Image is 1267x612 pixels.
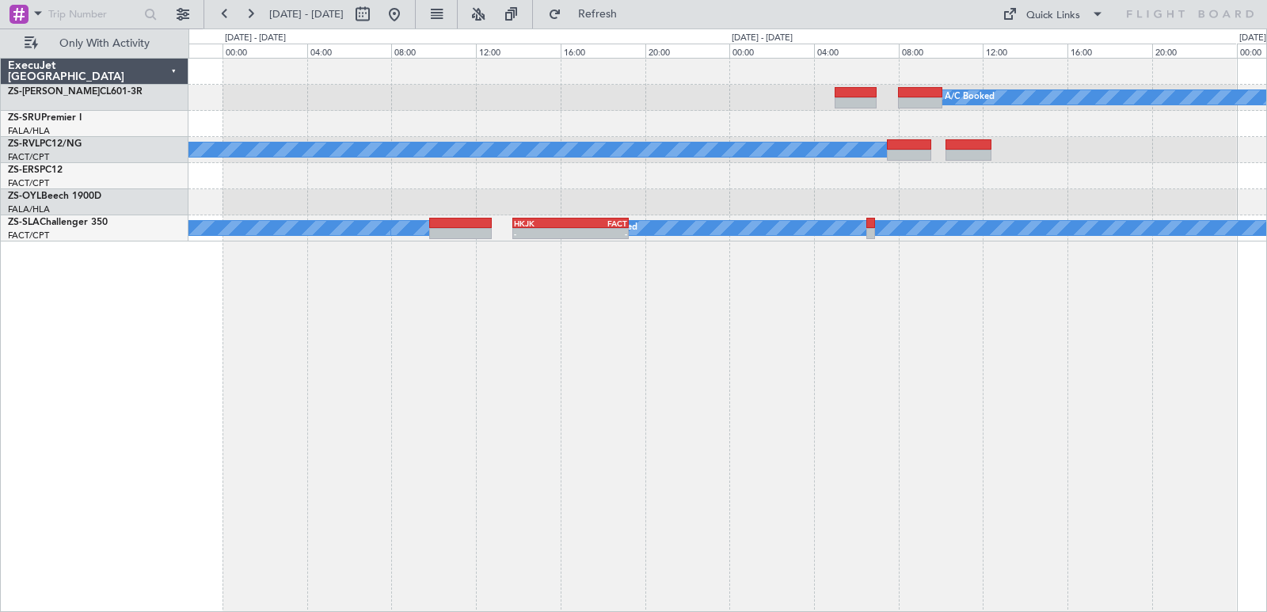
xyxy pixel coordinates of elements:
[8,113,82,123] a: ZS-SRUPremier I
[995,2,1112,27] button: Quick Links
[8,218,40,227] span: ZS-SLA
[8,165,63,175] a: ZS-ERSPC12
[8,230,49,241] a: FACT/CPT
[570,229,627,238] div: -
[8,151,49,163] a: FACT/CPT
[8,177,49,189] a: FACT/CPT
[8,87,100,97] span: ZS-[PERSON_NAME]
[8,218,108,227] a: ZS-SLAChallenger 350
[541,2,636,27] button: Refresh
[476,44,561,58] div: 12:00
[307,44,392,58] div: 04:00
[41,38,167,49] span: Only With Activity
[983,44,1067,58] div: 12:00
[8,139,82,149] a: ZS-RVLPC12/NG
[565,9,631,20] span: Refresh
[8,192,101,201] a: ZS-OYLBeech 1900D
[1026,8,1080,24] div: Quick Links
[570,219,627,228] div: FACT
[1067,44,1152,58] div: 16:00
[8,203,50,215] a: FALA/HLA
[8,192,41,201] span: ZS-OYL
[514,229,571,238] div: -
[899,44,984,58] div: 08:00
[8,125,50,137] a: FALA/HLA
[225,32,286,45] div: [DATE] - [DATE]
[732,32,793,45] div: [DATE] - [DATE]
[48,2,139,26] input: Trip Number
[391,44,476,58] div: 08:00
[223,44,307,58] div: 00:00
[561,44,645,58] div: 16:00
[514,219,571,228] div: HKJK
[8,139,40,149] span: ZS-RVL
[1152,44,1237,58] div: 20:00
[8,165,40,175] span: ZS-ERS
[945,86,995,109] div: A/C Booked
[269,7,344,21] span: [DATE] - [DATE]
[17,31,172,56] button: Only With Activity
[814,44,899,58] div: 04:00
[729,44,814,58] div: 00:00
[645,44,730,58] div: 20:00
[8,113,41,123] span: ZS-SRU
[8,87,143,97] a: ZS-[PERSON_NAME]CL601-3R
